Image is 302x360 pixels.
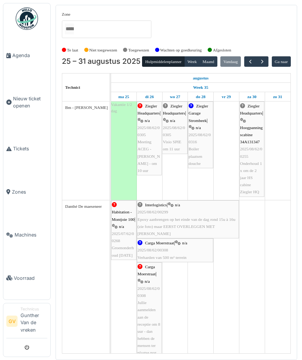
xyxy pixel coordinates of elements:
[160,47,202,53] label: Wachten op goedkeuring
[163,140,181,151] span: Visio SPIE om 11 uur
[272,56,291,67] button: Ga naar
[138,217,236,236] span: Epoxy aanbrengen op het einde van de dag rond 15u à 16u (zie foto) maar EERST OVERLEGGEN MET [PER...
[16,7,38,30] img: Badge_color-CXgf-gQk.svg
[145,279,150,284] span: n/a
[6,306,47,338] a: GV TechnicusGunther Van de vreken
[244,56,257,67] button: Vorige
[6,316,18,327] li: GV
[111,102,132,113] span: Vakantie 1/2 dag
[112,231,134,243] span: 2025/07/62/00268
[175,203,180,207] span: n/a
[189,132,211,144] span: 2025/08/62/00316
[138,240,213,261] div: |
[189,103,213,167] div: |
[184,56,200,67] button: Week
[189,104,208,122] span: Ziegler Garage Strombeek
[138,125,160,137] span: 2025/08/62/00305
[240,147,262,158] span: 2025/08/62/00255
[191,73,210,83] a: 25 augustus 2025
[145,118,150,123] span: n/a
[220,92,233,101] a: 29 augustus 2025
[3,34,50,77] a: Agenda
[182,241,188,245] span: n/a
[163,104,185,115] span: Ziegler Headquarters
[138,248,168,252] span: 2025/08/62/00308
[168,92,182,101] a: 27 augustus 2025
[256,56,268,67] button: Volgende
[145,203,167,207] span: Interlogistics
[191,83,210,92] a: Week 35
[13,95,47,109] span: Nieuw ticket openen
[119,224,124,229] span: n/a
[138,104,160,115] span: Ziegler Headquarters
[62,57,141,66] h2: 25 – 31 augustus 2025
[163,103,187,153] div: |
[89,47,117,53] label: Niet toegewezen
[240,104,262,115] span: Ziegler Headquarters
[13,145,47,152] span: Tickets
[189,147,202,165] span: Boiler plaatsen douche
[240,125,263,144] span: Hoogpanningscabine 34A131347
[245,92,258,101] a: 30 augustus 2025
[138,103,161,174] div: |
[3,170,50,213] a: Zones
[138,264,155,276] span: Carga Moerstraat
[62,11,70,18] label: Zone
[116,92,131,101] a: 25 augustus 2025
[3,77,50,127] a: Nieuw ticket openen
[65,105,108,110] span: Bm - [PERSON_NAME]
[65,24,74,34] input: Alles
[138,201,238,237] div: |
[138,255,186,260] span: Verharden van 500 m² terrein
[213,47,231,53] label: Afgesloten
[65,85,80,90] span: Technici
[196,125,201,130] span: n/a
[199,56,217,67] button: Maand
[145,241,174,245] span: Carga Moerstraat
[12,52,47,59] span: Agenda
[194,92,207,101] a: 28 augustus 2025
[138,210,168,214] span: 2025/08/62/00299
[170,118,175,123] span: n/a
[21,306,47,336] li: Gunther Van de vreken
[240,161,262,194] span: Onderhoud 1 x om de 2 jaar HS cabine Ziegler HQ
[15,231,47,238] span: Machines
[138,286,160,298] span: 2025/08/62/00308
[220,56,241,67] button: Vandaag
[3,127,50,170] a: Tickets
[143,92,155,101] a: 26 augustus 2025
[3,213,50,256] a: Machines
[112,201,136,259] div: |
[163,125,185,137] span: 2025/08/62/00305
[142,56,185,67] button: Hulpmiddelenplanner
[128,47,149,53] label: Toegewezen
[21,306,47,312] div: Technicus
[240,103,264,195] div: |
[112,245,134,257] span: Groenonderhoud [DATE]
[3,256,50,299] a: Voorraad
[138,140,160,173] span: Meeting ACEG - [PERSON_NAME] - om 10 uur
[112,210,135,221] span: Habitation - Montjoie 100
[12,188,47,195] span: Zones
[14,275,47,282] span: Voorraad
[271,92,284,101] a: 31 augustus 2025
[67,47,78,53] label: Te laat
[65,204,102,209] span: Danthé De maeseneer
